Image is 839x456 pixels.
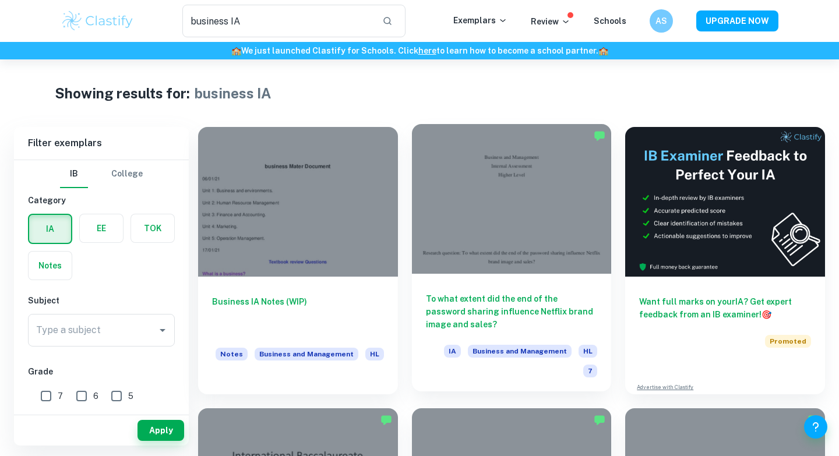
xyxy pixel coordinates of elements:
[625,127,825,277] img: Thumbnail
[594,130,605,142] img: Marked
[138,420,184,441] button: Apply
[28,294,175,307] h6: Subject
[58,390,63,402] span: 7
[216,348,248,360] span: Notes
[418,46,436,55] a: here
[154,322,171,338] button: Open
[198,127,398,394] a: Business IA Notes (WIP)NotesBusiness and ManagementHL
[444,345,461,358] span: IA
[696,10,778,31] button: UPGRADE NOW
[14,127,189,160] h6: Filter exemplars
[80,214,123,242] button: EE
[655,15,668,27] h6: AS
[380,414,392,426] img: Marked
[804,415,827,439] button: Help and Feedback
[93,390,98,402] span: 6
[29,215,71,243] button: IA
[637,383,693,391] a: Advertise with Clastify
[583,365,597,377] span: 7
[412,127,612,394] a: To what extent did the end of the password sharing influence Netflix brand image and sales?IABusi...
[765,335,811,348] span: Promoted
[468,345,572,358] span: Business and Management
[61,9,135,33] img: Clastify logo
[28,194,175,207] h6: Category
[453,14,507,27] p: Exemplars
[255,348,358,360] span: Business and Management
[111,160,143,188] button: College
[594,414,605,426] img: Marked
[60,160,88,188] button: IB
[29,252,72,280] button: Notes
[60,160,143,188] div: Filter type choice
[212,295,384,334] h6: Business IA Notes (WIP)
[426,292,598,331] h6: To what extent did the end of the password sharing influence Netflix brand image and sales?
[128,390,133,402] span: 5
[2,44,837,57] h6: We just launched Clastify for Schools. Click to learn how to become a school partner.
[639,295,811,321] h6: Want full marks on your IA ? Get expert feedback from an IB examiner!
[808,414,819,426] img: Marked
[762,310,771,319] span: 🎯
[231,46,241,55] span: 🏫
[28,365,175,378] h6: Grade
[594,16,626,26] a: Schools
[598,46,608,55] span: 🏫
[55,83,190,104] h1: Showing results for:
[650,9,673,33] button: AS
[365,348,384,360] span: HL
[625,127,825,394] a: Want full marks on yourIA? Get expert feedback from an IB examiner!PromotedAdvertise with Clastify
[531,15,570,28] p: Review
[182,5,373,37] input: Search for any exemplars...
[131,214,174,242] button: TOK
[579,345,597,358] span: HL
[195,83,271,104] h1: business IA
